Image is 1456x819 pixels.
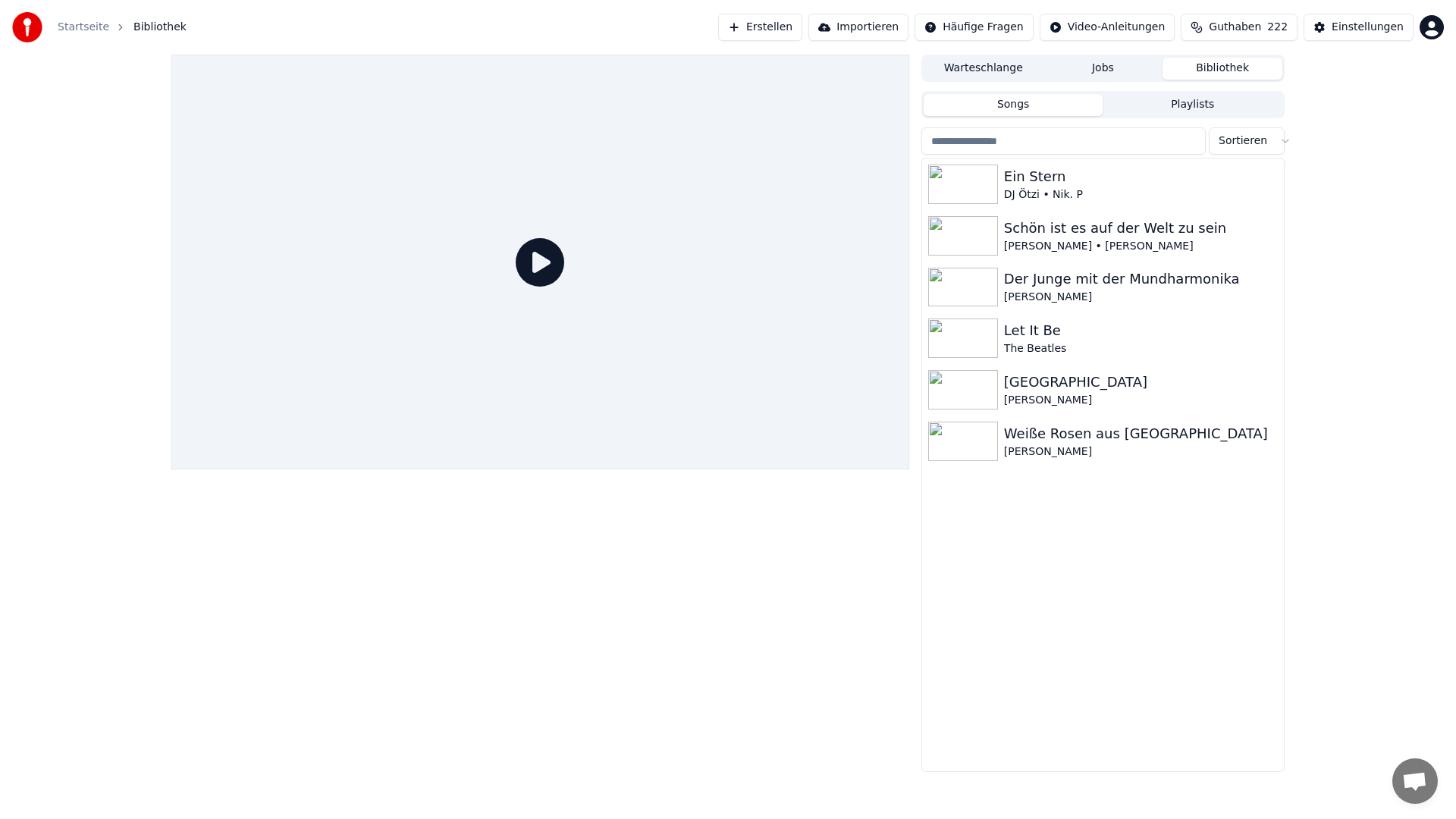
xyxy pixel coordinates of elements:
[1392,758,1438,804] div: Chat öffnen
[808,14,908,41] button: Importieren
[58,20,109,35] a: Startseite
[1209,20,1261,35] span: Guthaben
[1004,341,1278,356] div: The Beatles
[1043,58,1163,80] button: Jobs
[1004,290,1278,305] div: [PERSON_NAME]
[1004,393,1278,408] div: [PERSON_NAME]
[1181,14,1298,41] button: Guthaben222
[1004,444,1278,460] div: [PERSON_NAME]
[12,12,42,42] img: youka
[1163,58,1282,80] button: Bibliothek
[1004,218,1278,239] div: Schön ist es auf der Welt zu sein
[133,20,187,35] span: Bibliothek
[1332,20,1404,35] div: Einstellungen
[1040,14,1175,41] button: Video-Anleitungen
[1103,94,1282,116] button: Playlists
[1004,166,1278,187] div: Ein Stern
[718,14,802,41] button: Erstellen
[1004,320,1278,341] div: Let It Be
[1004,372,1278,393] div: [GEOGRAPHIC_DATA]
[915,14,1034,41] button: Häufige Fragen
[1267,20,1288,35] span: 222
[58,20,187,35] nav: breadcrumb
[924,58,1043,80] button: Warteschlange
[1304,14,1414,41] button: Einstellungen
[1004,239,1278,254] div: [PERSON_NAME] • [PERSON_NAME]
[1004,187,1278,202] div: DJ Ötzi • Nik. P
[924,94,1103,116] button: Songs
[1004,268,1278,290] div: Der Junge mit der Mundharmonika
[1004,423,1278,444] div: Weiße Rosen aus [GEOGRAPHIC_DATA]
[1219,133,1267,149] span: Sortieren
